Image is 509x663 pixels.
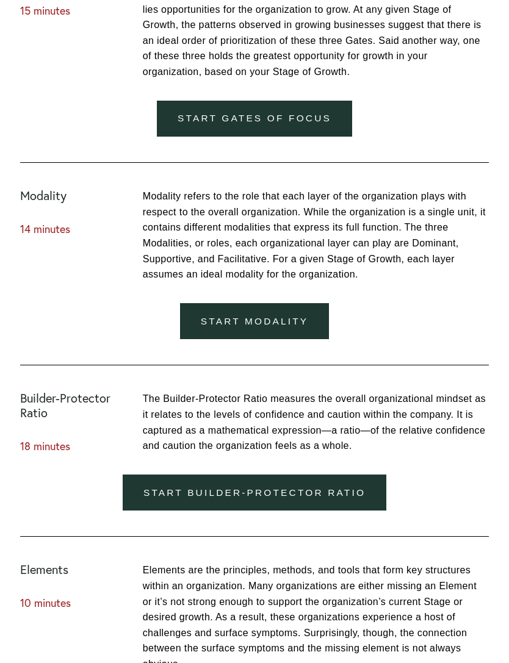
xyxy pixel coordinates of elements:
a: Start Modality [180,304,329,340]
a: Start Builder-Protector Ratio [123,475,386,512]
h3: 14 minutes [20,223,121,236]
a: Start Gates of Focus [157,101,352,138]
h2: Builder-Protector Ratio [20,392,121,421]
h3: 18 minutes [20,440,121,453]
h3: 10 minutes [20,597,121,610]
h3: 15 minutes [20,5,121,18]
h2: Modality [20,189,121,204]
p: Modality refers to the role that each layer of the organization plays with respect to the overall... [143,189,489,283]
p: The Builder-Protector Ratio measures the overall organizational mindset as it relates to the leve... [143,392,489,454]
h2: Elements [20,563,121,578]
